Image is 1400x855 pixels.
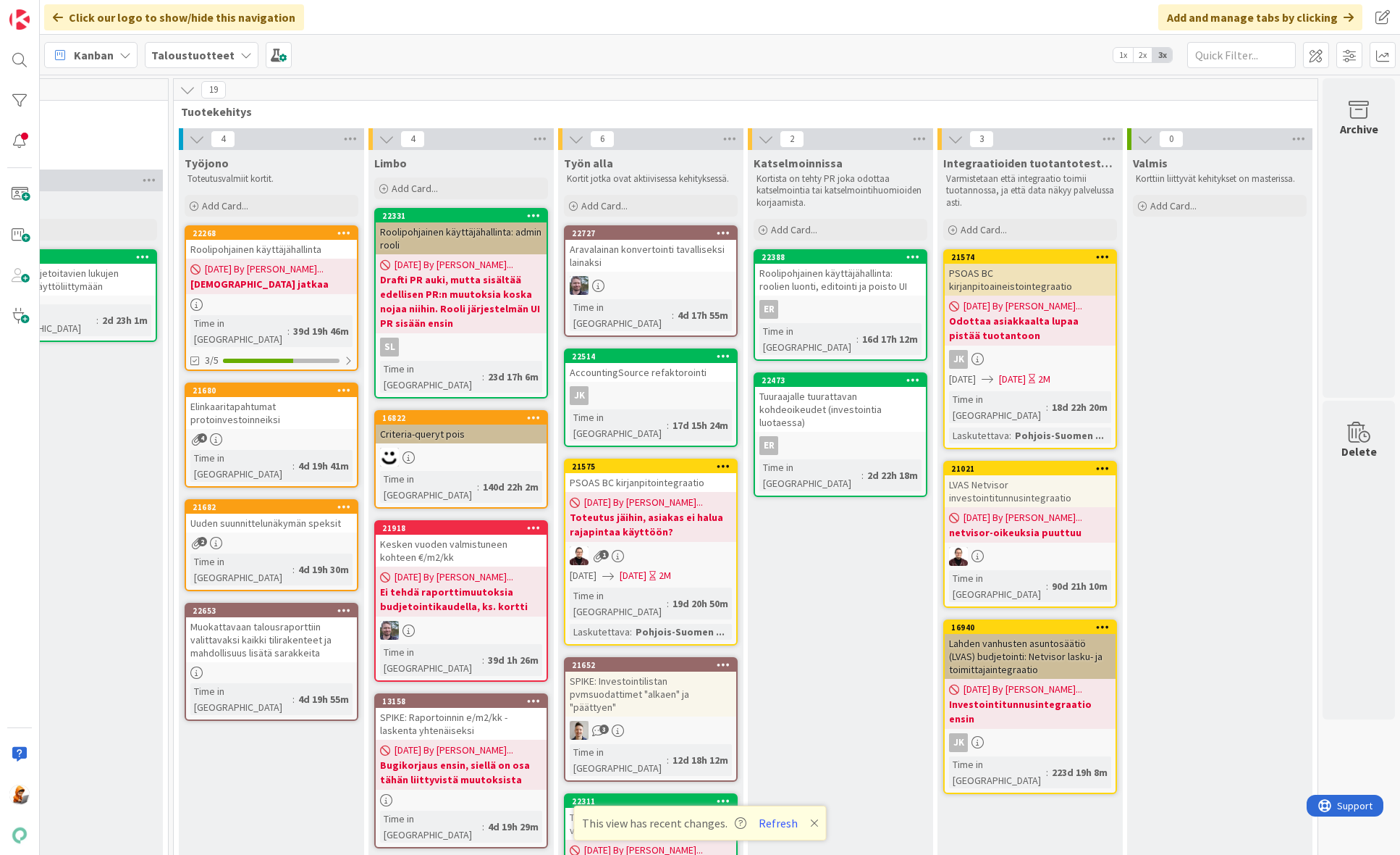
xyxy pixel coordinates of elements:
span: : [1046,399,1048,415]
span: [DATE] By [PERSON_NAME]... [205,262,324,277]
div: 21680 [186,384,357,397]
b: Drafti PR auki, mutta sisältää edellisen PR:n muutoksia koska nojaa niihin. Rooli järjestelmän UI... [380,272,542,330]
div: 22331Roolipohjainen käyttäjähallinta: admin rooli [376,209,547,254]
div: Laskutettava [949,427,1009,443]
div: 21918 [382,523,547,533]
div: Time in [GEOGRAPHIC_DATA] [380,471,477,503]
span: 3/5 [205,353,219,368]
div: 22653Muokattavaan talousraporttiin valittavaksi kaikki tilirakenteet ja mahdollisuus lisätä sarak... [186,604,357,662]
div: 21652SPIKE: Investointilistan pvmsuodattimet "alkaen" ja "päättyen" [565,659,736,717]
div: JK [949,733,968,752]
div: Time in [GEOGRAPHIC_DATA] [949,570,1046,602]
span: : [482,369,484,385]
span: Add Card... [961,223,1007,236]
a: 21575PSOAS BC kirjanpitointegraatio[DATE] By [PERSON_NAME]...Toteutus jäihin, asiakas ei halua ra... [564,459,738,646]
div: Pohjois-Suomen ... [632,624,728,640]
div: 22311 [572,796,736,806]
div: Aravalainan konvertointi tavalliseksi lainaksi [565,240,736,272]
img: avatar [9,825,30,846]
div: 17d 15h 24m [669,417,732,433]
div: 22388 [755,251,926,264]
div: SPIKE: Raportoinnin e/m2/kk -laskenta yhtenäiseksi [376,708,547,740]
div: TK [376,621,547,640]
div: 21682 [186,501,357,514]
span: 3x [1152,48,1172,62]
div: 21918Kesken vuoden valmistuneen kohteen €/m2/kk [376,522,547,567]
div: Roolipohjainen käyttäjähallinta [186,240,357,259]
span: Add Card... [392,182,438,195]
div: Elinkaaritapahtumat protoinvestoinneiksi [186,397,357,429]
span: : [477,479,479,495]
div: 22653 [193,606,357,616]
div: 21682Uuden suunnittelunäkymän speksit [186,501,357,533]
a: 16940Lahden vanhusten asuntosäätiö (LVAS) budjetointi: Netvisor lasku- ja toimittajaintegraatio[D... [943,620,1117,794]
div: Time in [GEOGRAPHIC_DATA] [190,450,292,482]
div: 21682 [193,502,357,512]
div: 39d 19h 46m [290,323,353,339]
span: Työn alla [564,156,613,170]
div: Kesken vuoden valmistuneen kohteen €/m2/kk [376,535,547,567]
div: 16d 17h 12m [859,331,922,347]
span: [DATE] By [PERSON_NAME]... [963,299,1082,314]
div: 22311 [565,795,736,808]
div: JK [945,733,1116,752]
div: 4d 19h 41m [295,458,353,474]
a: 16822Criteria-queryt poisMHTime in [GEOGRAPHIC_DATA]:140d 22h 2m [374,410,548,509]
p: Korttiin liittyvät kehitykset on masterissa. [1136,173,1304,185]
div: 12d 18h 12m [669,752,732,768]
a: 21574PSOAS BC kirjanpitoaineistointegraatio[DATE] By [PERSON_NAME]...Odottaa asiakkaalta lupaa pi... [943,249,1117,449]
p: Kortista on tehty PR joka odottaa katselmointia tai katselmointihuomioiden korjaamista. [756,173,924,209]
div: Archive [1340,120,1378,138]
div: Time in [GEOGRAPHIC_DATA] [759,459,861,491]
div: 16940 [951,622,1116,633]
span: 6 [590,130,615,148]
span: 4 [211,130,235,148]
div: JK [570,386,589,405]
div: 16822 [376,412,547,425]
span: : [292,562,295,577]
p: Toteutusvalmiit kortit. [187,173,355,185]
span: Add Card... [581,199,628,212]
b: [DEMOGRAPHIC_DATA] jatkaa [190,277,353,291]
input: Quick Filter... [1187,42,1296,68]
b: Toteutus jäihin, asiakas ei halua rajapintaa käyttöön? [570,510,732,539]
b: netvisor-oikeuksia puuttuu [949,525,1111,540]
span: : [482,652,484,668]
div: 22727 [572,228,736,238]
div: 22727Aravalainan konvertointi tavalliseksi lainaksi [565,227,736,272]
div: Roolipohjainen käyttäjähallinta: admin rooli [376,222,547,254]
div: Delete [1341,443,1377,460]
div: 13158 [376,695,547,708]
div: Time in [GEOGRAPHIC_DATA] [570,299,672,331]
a: 21918Kesken vuoden valmistuneen kohteen €/m2/kk[DATE] By [PERSON_NAME]...Ei tehdä raporttimuutoks... [374,520,548,682]
span: 2x [1133,48,1152,62]
div: ER [759,300,778,319]
button: Refresh [754,814,803,833]
div: Time in [GEOGRAPHIC_DATA] [570,409,667,441]
span: : [667,752,669,768]
div: sl [380,338,399,356]
span: 4 [400,130,425,148]
div: 21021LVAS Netvisor investointitunnusintegraatio [945,462,1116,507]
div: 22331 [382,211,547,221]
div: Time in [GEOGRAPHIC_DATA] [190,554,292,585]
div: 19d 20h 50m [669,596,732,612]
a: 21652SPIKE: Investointilistan pvmsuodattimet "alkaen" ja "päättyen"TNTime in [GEOGRAPHIC_DATA]:12... [564,657,738,782]
div: 13158SPIKE: Raportoinnin e/m2/kk -laskenta yhtenäiseksi [376,695,547,740]
div: ER [755,300,926,319]
div: sl [376,338,547,356]
b: Taloustuotteet [151,48,235,62]
div: 16940Lahden vanhusten asuntosäätiö (LVAS) budjetointi: Netvisor lasku- ja toimittajaintegraatio [945,621,1116,679]
span: [DATE] [949,372,976,387]
img: MH [9,785,30,805]
div: 13158 [382,696,547,706]
div: Time in [GEOGRAPHIC_DATA] [949,391,1046,423]
div: Time in [GEOGRAPHIC_DATA] [190,315,287,347]
a: 22473Tuuraajalle tuurattavan kohdeoikeudet (investointia luotaessa)ERTime in [GEOGRAPHIC_DATA]:2d... [754,372,927,497]
span: Support [30,2,66,20]
span: : [856,331,859,347]
div: 4d 19h 29m [484,819,542,835]
span: : [482,819,484,835]
div: AA [945,547,1116,566]
span: [DATE] [620,568,646,583]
